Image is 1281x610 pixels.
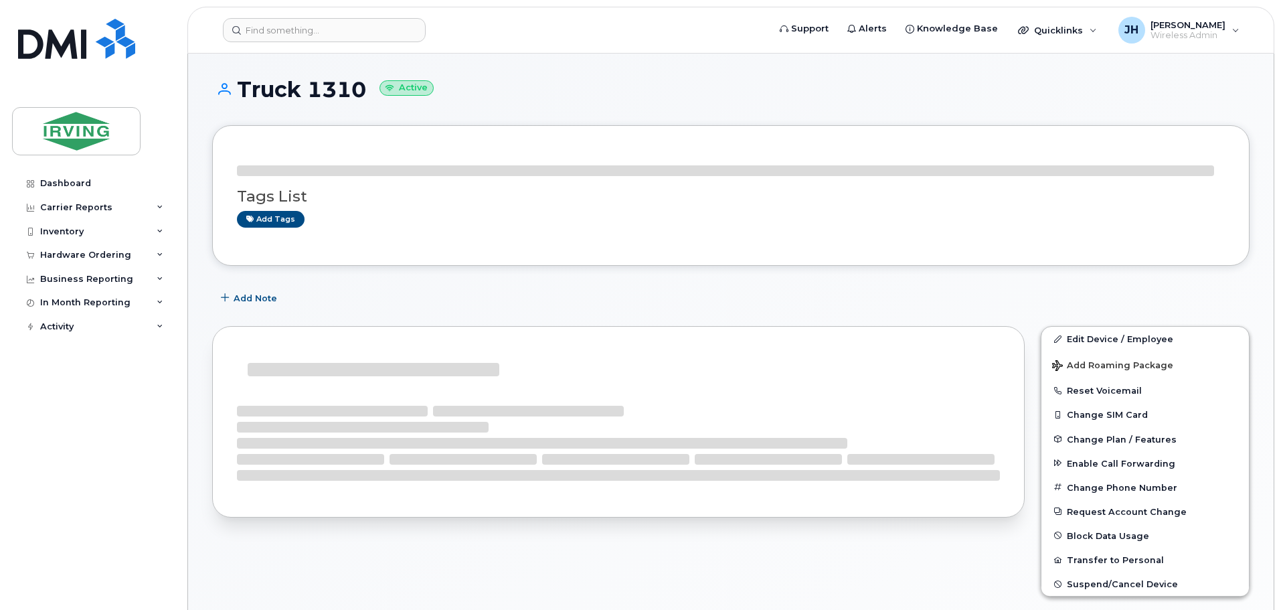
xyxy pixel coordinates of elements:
button: Enable Call Forwarding [1041,451,1249,475]
button: Change SIM Card [1041,402,1249,427]
span: Add Roaming Package [1052,360,1173,373]
button: Change Plan / Features [1041,427,1249,451]
button: Add Roaming Package [1041,351,1249,378]
span: Enable Call Forwarding [1067,458,1175,468]
span: Add Note [234,292,277,305]
h3: Tags List [237,188,1225,205]
small: Active [379,80,434,96]
span: Change Plan / Features [1067,434,1177,444]
h1: Truck 1310 [212,78,1250,101]
button: Reset Voicemail [1041,378,1249,402]
button: Request Account Change [1041,500,1249,524]
button: Add Note [212,286,288,310]
button: Block Data Usage [1041,524,1249,548]
button: Suspend/Cancel Device [1041,572,1249,596]
span: Suspend/Cancel Device [1067,579,1178,589]
button: Change Phone Number [1041,475,1249,500]
a: Add tags [237,211,305,228]
button: Transfer to Personal [1041,548,1249,572]
a: Edit Device / Employee [1041,327,1249,351]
